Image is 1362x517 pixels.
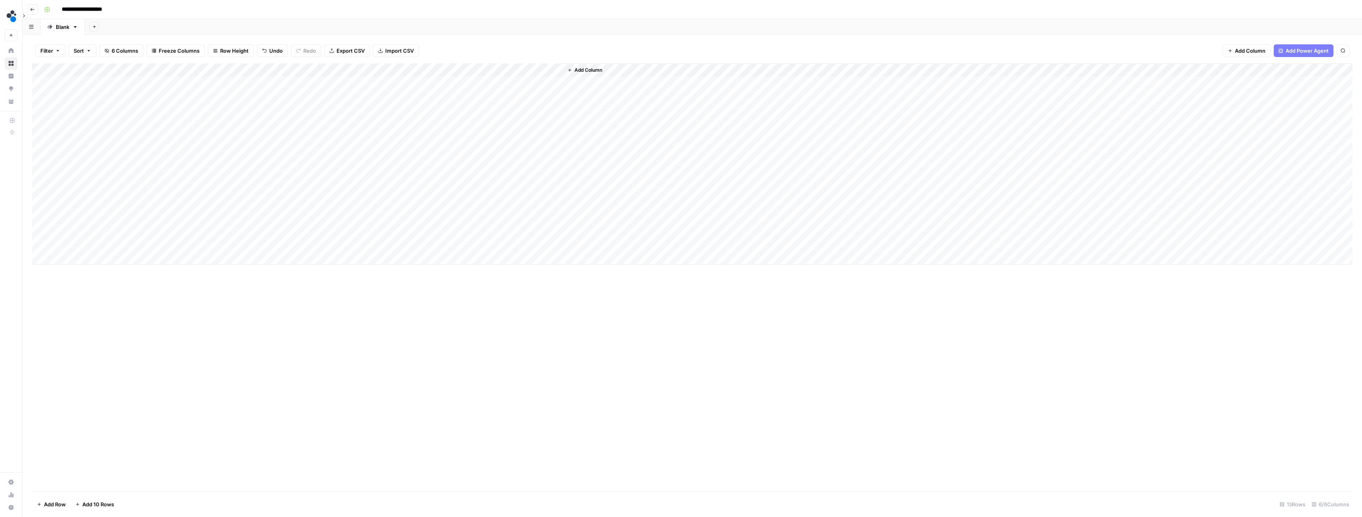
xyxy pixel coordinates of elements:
[208,44,254,57] button: Row Height
[32,498,70,511] button: Add Row
[5,476,17,488] a: Settings
[220,47,249,55] span: Row Height
[40,47,53,55] span: Filter
[99,44,143,57] button: 6 Columns
[112,47,138,55] span: 6 Columns
[5,95,17,108] a: Your Data
[40,19,85,35] a: Blank
[5,70,17,82] a: Insights
[5,44,17,57] a: Home
[5,6,17,26] button: Workspace: spot.ai
[1309,498,1352,511] div: 6/6 Columns
[68,44,96,57] button: Sort
[1274,44,1333,57] button: Add Power Agent
[269,47,283,55] span: Undo
[82,500,114,508] span: Add 10 Rows
[5,488,17,501] a: Usage
[1223,44,1271,57] button: Add Column
[56,23,69,31] div: Blank
[74,47,84,55] span: Sort
[5,501,17,514] button: Help + Support
[35,44,65,57] button: Filter
[5,82,17,95] a: Opportunities
[385,47,414,55] span: Import CSV
[1235,47,1265,55] span: Add Column
[337,47,365,55] span: Export CSV
[1276,498,1309,511] div: 13 Rows
[574,67,602,74] span: Add Column
[5,57,17,70] a: Browse
[564,65,605,75] button: Add Column
[146,44,205,57] button: Freeze Columns
[159,47,200,55] span: Freeze Columns
[324,44,370,57] button: Export CSV
[70,498,119,511] button: Add 10 Rows
[257,44,288,57] button: Undo
[373,44,419,57] button: Import CSV
[1286,47,1329,55] span: Add Power Agent
[5,9,19,23] img: spot.ai Logo
[44,500,66,508] span: Add Row
[303,47,316,55] span: Redo
[291,44,321,57] button: Redo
